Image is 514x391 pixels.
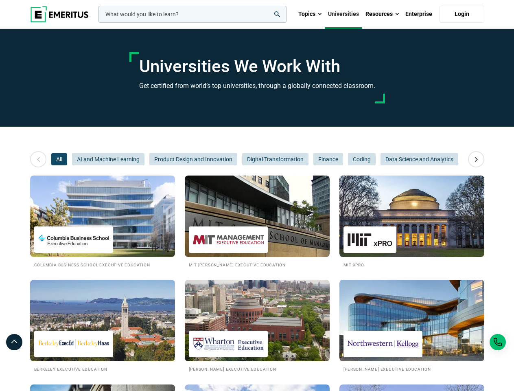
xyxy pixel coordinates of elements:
h2: Columbia Business School Executive Education [34,261,171,268]
img: Universities We Work With [185,176,330,257]
input: woocommerce-product-search-field-0 [98,6,287,23]
h2: [PERSON_NAME] Executive Education [343,365,480,372]
img: Universities We Work With [339,280,484,361]
button: Product Design and Innovation [149,153,237,165]
img: Columbia Business School Executive Education [38,231,109,249]
img: Universities We Work With [30,176,175,257]
a: Login [440,6,484,23]
button: AI and Machine Learning [72,153,144,165]
a: Universities We Work With Berkeley Executive Education Berkeley Executive Education [30,280,175,372]
h2: MIT xPRO [343,261,480,268]
h2: [PERSON_NAME] Executive Education [189,365,326,372]
img: Universities We Work With [339,176,484,257]
a: Universities We Work With Wharton Executive Education [PERSON_NAME] Executive Education [185,280,330,372]
h2: Berkeley Executive Education [34,365,171,372]
h2: MIT [PERSON_NAME] Executive Education [189,261,326,268]
button: All [51,153,67,165]
a: Universities We Work With Kellogg Executive Education [PERSON_NAME] Executive Education [339,280,484,372]
img: MIT xPRO [348,231,392,249]
img: Wharton Executive Education [193,335,264,353]
img: Universities We Work With [185,280,330,361]
button: Finance [313,153,343,165]
button: Coding [348,153,376,165]
a: Universities We Work With MIT Sloan Executive Education MIT [PERSON_NAME] Executive Education [185,176,330,268]
a: Universities We Work With Columbia Business School Executive Education Columbia Business School E... [30,176,175,268]
h1: Universities We Work With [139,56,375,77]
h3: Get certified from world’s top universities, through a globally connected classroom. [139,81,375,91]
img: Kellogg Executive Education [348,335,418,353]
a: Universities We Work With MIT xPRO MIT xPRO [339,176,484,268]
img: Berkeley Executive Education [38,335,109,353]
img: MIT Sloan Executive Education [193,231,264,249]
button: Data Science and Analytics [381,153,458,165]
img: Universities We Work With [30,280,175,361]
button: Digital Transformation [242,153,308,165]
